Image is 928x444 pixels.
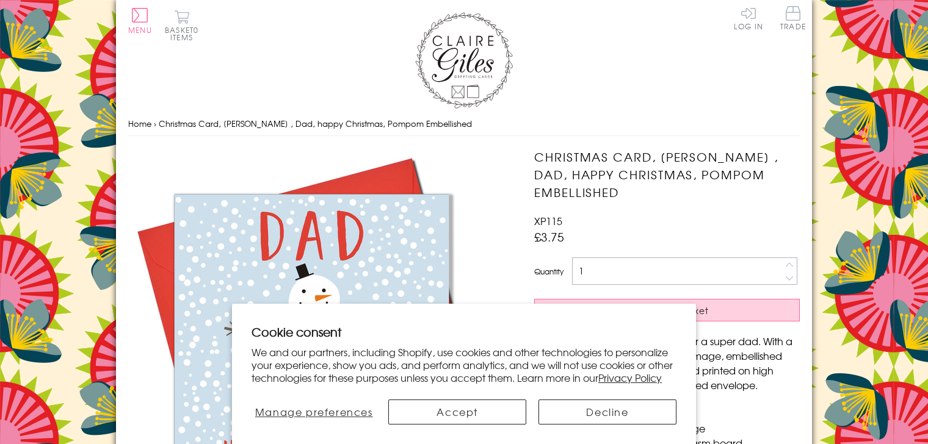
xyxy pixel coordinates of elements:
[534,299,800,321] button: Add to Basket
[780,6,806,32] a: Trade
[734,6,763,30] a: Log In
[534,228,564,245] span: £3.75
[534,148,800,201] h1: Christmas Card, [PERSON_NAME] , Dad, happy Christmas, Pompom Embellished
[128,112,800,137] nav: breadcrumbs
[534,266,564,277] label: Quantity
[128,118,151,129] a: Home
[159,118,472,129] span: Christmas Card, [PERSON_NAME] , Dad, happy Christmas, Pompom Embellished
[255,404,373,419] span: Manage preferences
[165,10,198,41] button: Basket0 items
[534,213,562,228] span: XP115
[388,399,526,424] button: Accept
[128,24,152,35] span: Menu
[252,346,676,384] p: We and our partners, including Shopify, use cookies and other technologies to personalize your ex...
[154,118,156,129] span: ›
[128,8,152,34] button: Menu
[252,399,376,424] button: Manage preferences
[252,323,676,340] h2: Cookie consent
[415,12,513,109] img: Claire Giles Greetings Cards
[538,399,676,424] button: Decline
[170,24,198,43] span: 0 items
[780,6,806,30] span: Trade
[598,370,662,385] a: Privacy Policy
